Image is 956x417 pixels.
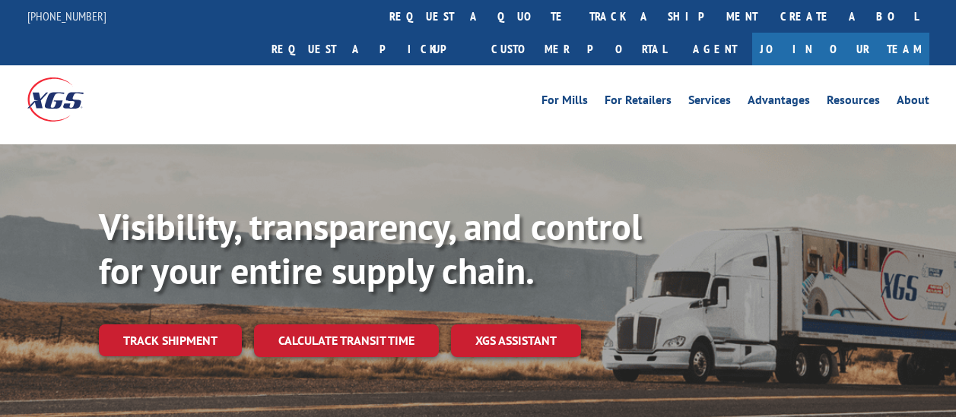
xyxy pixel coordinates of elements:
a: Track shipment [99,324,242,356]
a: [PHONE_NUMBER] [27,8,106,24]
a: Customer Portal [480,33,678,65]
a: Advantages [748,94,810,111]
a: For Mills [542,94,588,111]
a: Resources [827,94,880,111]
a: XGS ASSISTANT [451,324,581,357]
a: Request a pickup [260,33,480,65]
a: For Retailers [605,94,672,111]
a: Agent [678,33,752,65]
a: About [897,94,929,111]
a: Services [688,94,731,111]
b: Visibility, transparency, and control for your entire supply chain. [99,203,642,294]
a: Join Our Team [752,33,929,65]
a: Calculate transit time [254,324,439,357]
